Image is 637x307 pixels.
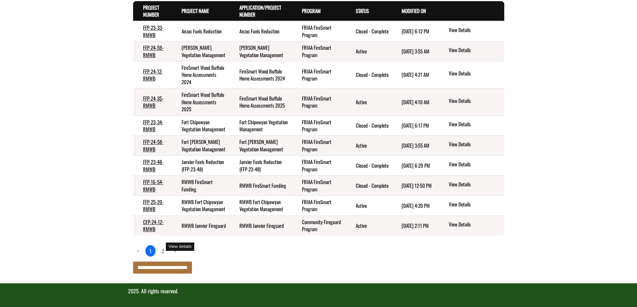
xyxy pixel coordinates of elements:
td: RMWB FireSmart Funding [172,176,229,196]
a: View details [449,70,501,78]
td: FRIAA FireSmart Program [292,41,346,61]
a: Project Name [182,7,209,14]
a: View details [449,46,501,54]
time: [DATE] 4:39 PM [402,202,430,209]
td: action menu [438,195,504,215]
td: Anzac Fuels Reduction [229,21,292,41]
td: 4/27/2024 6:12 PM [392,21,438,41]
a: FFP-25-20-RMWB [143,198,164,212]
a: Status [356,7,369,14]
td: FRIAA FireSmart Program [292,116,346,136]
td: Fort McMurray Vegetation Management [172,136,229,156]
a: FFP-24-35-RMWB [143,95,164,109]
th: Actions [438,1,504,21]
td: Anzac Fuels Reduction [172,21,229,41]
td: action menu [438,215,504,235]
td: Active [346,41,392,61]
a: View details [449,121,501,129]
a: View details [449,181,501,189]
td: FFP-25-20-RMWB [133,195,172,215]
td: RMWB Fort Chipewyan Vegetation Management [172,195,229,215]
td: FRIAA FireSmart Program [292,21,346,41]
td: RMWB FireSmart Funding [229,176,292,196]
td: action menu [438,41,504,61]
td: FireSmart Wood Buffalo Home Assessments 2024 [172,61,229,89]
a: View details [449,97,501,105]
td: FFP-23-34-RMWB [133,116,172,136]
a: View details [449,221,501,229]
td: RMWB Janvier Fireguard [172,215,229,235]
td: action menu [438,61,504,89]
td: Conklin Vegetation Management [229,41,292,61]
a: View details [449,161,501,169]
span: . All rights reserved. [139,287,178,295]
time: [DATE] 12:50 PM [402,182,432,189]
time: [DATE] 4:10 AM [402,98,429,106]
a: 1 [145,245,156,257]
td: 8/11/2025 3:55 AM [392,136,438,156]
div: View details [166,243,194,251]
a: FFP-23-34-RMWB [143,118,164,133]
td: FFP-16-54-RMWB [133,176,172,196]
a: CFP-24-12-RMWB [143,218,164,233]
td: 7/26/2023 12:50 PM [392,176,438,196]
td: action menu [438,89,504,116]
td: 8/11/2025 3:55 AM [392,41,438,61]
td: FRIAA FireSmart Program [292,195,346,215]
td: CFP-24-12-RMWB [133,215,172,235]
a: Previous page [133,245,143,257]
td: Community Fireguard Program [292,215,346,235]
a: FFP-23-33-RMWB [143,24,164,38]
td: Active [346,136,392,156]
a: Application/Project Number [239,4,281,18]
td: FFP-23-48-RMWB [133,156,172,176]
td: Closed - Complete [346,61,392,89]
td: 8/11/2025 4:21 AM [392,61,438,89]
td: RMWB Fort Chipewyan Vegetation Management [229,195,292,215]
a: FFP-24-58-RMWB [143,138,164,152]
td: FireSmart Wood Buffalo Home Assessments 2025 [172,89,229,116]
time: [DATE] 6:12 PM [402,27,429,35]
td: FireSmart Wood Buffalo Home Assessments 2025 [229,89,292,116]
td: FRIAA FireSmart Program [292,61,346,89]
a: Program [302,7,321,14]
a: FFP-16-54-RMWB [143,178,164,192]
time: [DATE] 3:55 AM [402,142,429,149]
td: 7/28/2025 4:39 PM [392,195,438,215]
p: 2025 [128,287,509,295]
td: FFP-24-12-RMWB [133,61,172,89]
time: [DATE] 6:29 PM [402,162,430,169]
a: FFP-24-59-RMWB [143,44,164,58]
a: Modified On [402,7,426,14]
time: [DATE] 3:55 AM [402,47,429,55]
td: FFP-23-33-RMWB [133,21,172,41]
td: action menu [438,136,504,156]
td: Closed - Complete [346,156,392,176]
time: [DATE] 6:17 PM [402,122,429,129]
td: Closed - Complete [346,21,392,41]
a: View details [449,201,501,209]
td: RMWB Janvier Fireguard [229,215,292,235]
td: action menu [438,116,504,136]
td: Closed - Complete [346,116,392,136]
a: Next page [170,245,180,257]
td: action menu [438,156,504,176]
td: Active [346,215,392,235]
td: action menu [438,176,504,196]
td: Janvier Fuels Reduction (FFP-23-48) [229,156,292,176]
td: Fort Chipewyan Vegetation Management [229,116,292,136]
time: [DATE] 2:11 PM [402,222,429,229]
a: Project Number [143,4,159,18]
a: FFP-23-48-RMWB [143,158,164,172]
td: FFP-24-59-RMWB [133,41,172,61]
a: page 2 [158,245,168,257]
td: Fort Chipewyan Vegetation Management [172,116,229,136]
td: FRIAA FireSmart Program [292,136,346,156]
td: Active [346,195,392,215]
a: FFP-24-12-RMWB [143,67,163,82]
td: FireSmart Wood Buffalo Home Assessments 2024 [229,61,292,89]
td: FRIAA FireSmart Program [292,89,346,116]
td: 8/11/2025 4:10 AM [392,89,438,116]
td: 4/27/2024 6:17 PM [392,116,438,136]
a: View details [449,26,501,34]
